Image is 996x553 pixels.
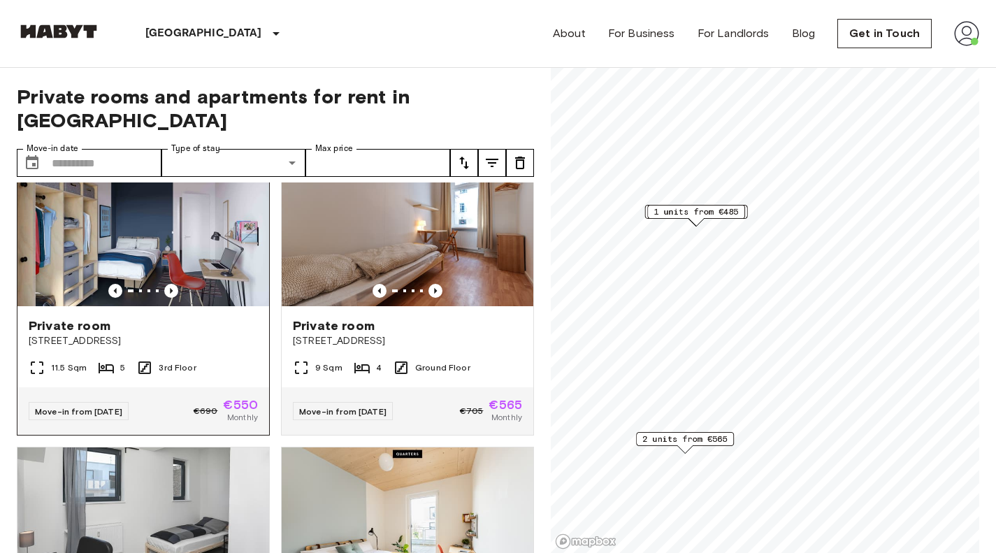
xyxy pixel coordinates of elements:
[159,361,196,374] span: 3rd Floor
[654,206,739,218] span: 1 units from €485
[17,138,270,436] a: Marketing picture of unit DE-01-07-024-03QPrevious imagePrevious imagePrivate room[STREET_ADDRESS...
[698,25,770,42] a: For Landlords
[954,21,979,46] img: avatar
[164,284,178,298] button: Previous image
[460,405,484,417] span: €705
[227,411,258,424] span: Monthly
[17,85,534,132] span: Private rooms and apartments for rent in [GEOGRAPHIC_DATA]
[478,149,506,177] button: tune
[553,25,586,42] a: About
[315,143,353,155] label: Max price
[27,143,78,155] label: Move-in date
[647,205,745,227] div: Map marker
[376,361,382,374] span: 4
[428,284,442,298] button: Previous image
[792,25,816,42] a: Blog
[17,24,101,38] img: Habyt
[29,334,258,348] span: [STREET_ADDRESS]
[29,317,110,334] span: Private room
[489,398,522,411] span: €565
[315,361,342,374] span: 9 Sqm
[608,25,675,42] a: For Business
[281,138,534,436] a: Marketing picture of unit DE-01-192-01MPrevious imagePrevious imagePrivate room[STREET_ADDRESS]9 ...
[108,284,122,298] button: Previous image
[18,149,46,177] button: Choose date
[837,19,932,48] a: Get in Touch
[415,361,470,374] span: Ground Floor
[373,284,387,298] button: Previous image
[506,149,534,177] button: tune
[120,361,125,374] span: 5
[35,406,122,417] span: Move-in from [DATE]
[491,411,522,424] span: Monthly
[17,138,269,306] img: Marketing picture of unit DE-01-07-024-03Q
[194,405,218,417] span: €690
[555,533,616,550] a: Mapbox logo
[282,138,533,306] img: Marketing picture of unit DE-01-192-01M
[293,317,375,334] span: Private room
[293,334,522,348] span: [STREET_ADDRESS]
[223,398,258,411] span: €550
[145,25,262,42] p: [GEOGRAPHIC_DATA]
[450,149,478,177] button: tune
[636,432,734,454] div: Map marker
[51,361,87,374] span: 11.5 Sqm
[299,406,387,417] span: Move-in from [DATE]
[645,205,748,227] div: Map marker
[171,143,220,155] label: Type of stay
[642,433,728,445] span: 2 units from €565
